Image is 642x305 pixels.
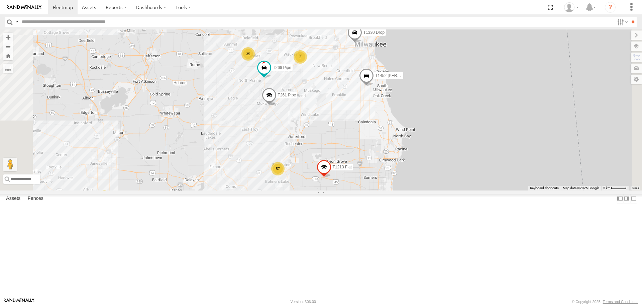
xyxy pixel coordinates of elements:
[294,50,307,64] div: 2
[572,300,638,304] div: © Copyright 2025 -
[603,186,611,190] span: 5 km
[603,300,638,304] a: Terms and Conditions
[615,17,629,27] label: Search Filter Options
[530,186,559,190] button: Keyboard shortcuts
[291,300,316,304] div: Version: 306.00
[278,93,296,97] span: T261 Pipe
[363,30,385,35] span: T1330 Drop
[14,17,19,27] label: Search Query
[3,64,13,73] label: Measure
[3,194,24,204] label: Assets
[3,51,13,60] button: Zoom Home
[24,194,47,204] label: Fences
[617,194,623,204] label: Dock Summary Table to the Left
[563,186,599,190] span: Map data ©2025 Google
[562,2,581,12] div: AJ Klotz
[623,194,630,204] label: Dock Summary Table to the Right
[375,73,428,78] span: T1452 [PERSON_NAME] Flat
[3,33,13,42] button: Zoom in
[632,186,639,189] a: Terms (opens in new tab)
[4,298,34,305] a: Visit our Website
[601,186,629,190] button: Map Scale: 5 km per 44 pixels
[273,65,291,70] span: T266 Pipe
[631,75,642,84] label: Map Settings
[241,47,255,61] div: 35
[3,158,17,171] button: Drag Pegman onto the map to open Street View
[630,194,637,204] label: Hide Summary Table
[333,165,352,170] span: T1213 Flat
[271,162,285,175] div: 57
[7,5,41,10] img: rand-logo.svg
[3,42,13,51] button: Zoom out
[98,190,111,204] div: 16
[605,2,616,13] i: ?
